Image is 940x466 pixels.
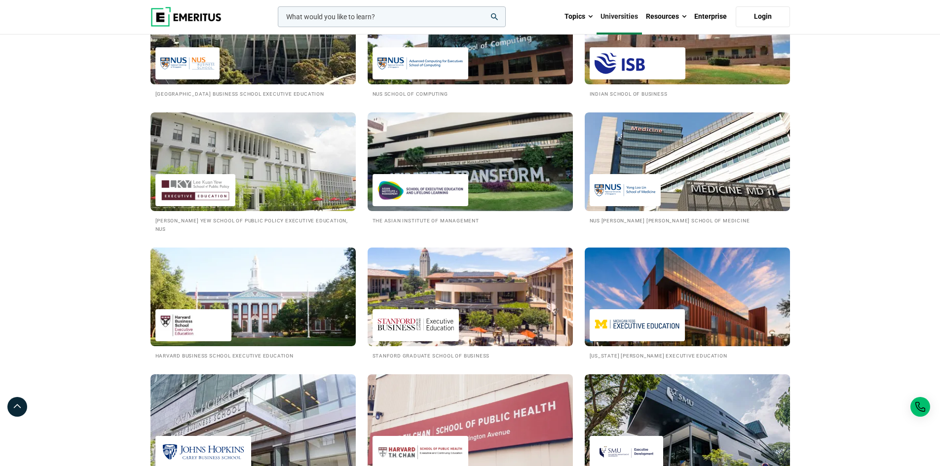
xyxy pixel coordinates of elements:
[377,314,454,336] img: Stanford Graduate School of Business
[585,248,790,359] a: Universities We Work With Michigan Ross Executive Education [US_STATE] [PERSON_NAME] Executive Ed...
[590,216,785,224] h2: NUS [PERSON_NAME] [PERSON_NAME] School of Medicine
[150,248,356,359] a: Universities We Work With Harvard Business School Executive Education Harvard Business School Exe...
[590,351,785,359] h2: [US_STATE] [PERSON_NAME] Executive Education
[155,216,351,233] h2: [PERSON_NAME] Yew School of Public Policy Executive Education, NUS
[595,52,680,74] img: Indian School of Business
[595,314,680,336] img: Michigan Ross Executive Education
[373,351,568,359] h2: Stanford Graduate School of Business
[373,216,568,224] h2: The Asian Institute of Management
[377,179,463,201] img: Asian Institute of Management
[155,89,351,98] h2: [GEOGRAPHIC_DATA] Business School Executive Education
[377,441,463,463] img: Harvard T.H. Chan School of Public Health
[595,179,656,201] img: NUS Yong Loo Lin School of Medicine
[585,112,790,211] img: Universities We Work With
[368,112,573,224] a: Universities We Work With Asian Institute of Management The Asian Institute of Management
[150,248,356,346] img: Universities We Work With
[585,248,790,346] img: Universities We Work With
[368,248,573,346] img: Universities We Work With
[155,351,351,359] h2: Harvard Business School Executive Education
[160,314,226,336] img: Harvard Business School Executive Education
[368,248,573,359] a: Universities We Work With Stanford Graduate School of Business Stanford Graduate School of Business
[585,112,790,224] a: Universities We Work With NUS Yong Loo Lin School of Medicine NUS [PERSON_NAME] [PERSON_NAME] Sch...
[160,52,215,74] img: National University of Singapore Business School Executive Education
[150,112,356,233] a: Universities We Work With Lee Kuan Yew School of Public Policy Executive Education, NUS [PERSON_N...
[278,6,506,27] input: woocommerce-product-search-field-0
[377,52,463,74] img: NUS School of Computing
[373,89,568,98] h2: NUS School of Computing
[595,441,659,463] img: Singapore Management University
[736,6,790,27] a: Login
[160,441,246,463] img: Johns Hopkins Carey Business School Executive Education
[368,112,573,211] img: Universities We Work With
[150,112,356,211] img: Universities We Work With
[590,89,785,98] h2: Indian School of Business
[160,179,230,201] img: Lee Kuan Yew School of Public Policy Executive Education, NUS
